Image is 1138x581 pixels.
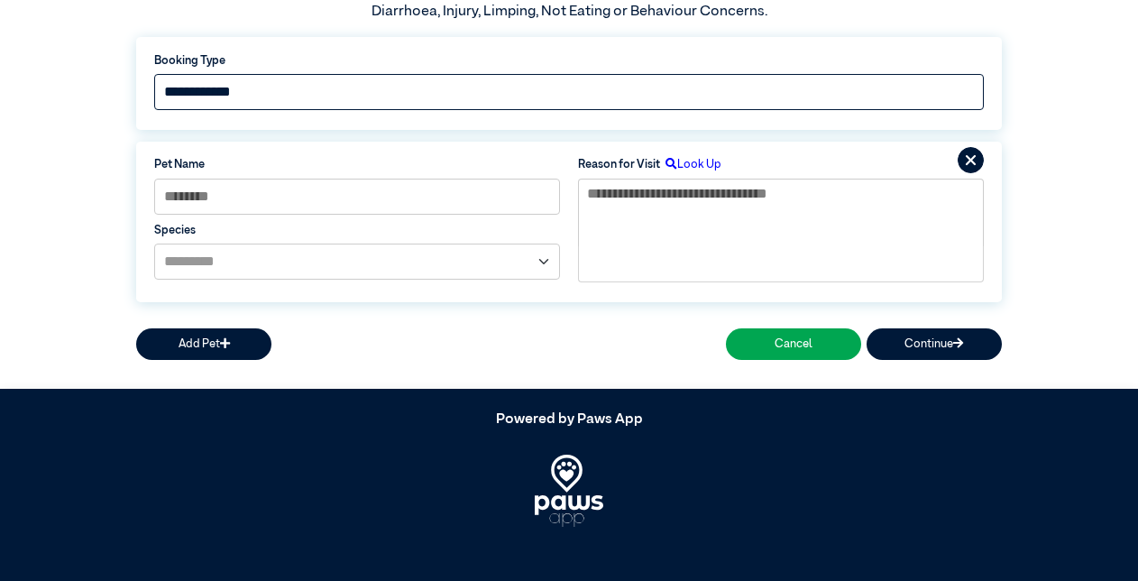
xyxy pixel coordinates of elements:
[867,328,1002,360] button: Continue
[136,411,1002,429] h5: Powered by Paws App
[154,156,560,173] label: Pet Name
[154,222,560,239] label: Species
[154,52,984,69] label: Booking Type
[660,156,721,173] label: Look Up
[578,156,660,173] label: Reason for Visit
[535,455,604,527] img: PawsApp
[136,328,271,360] button: Add Pet
[726,328,861,360] button: Cancel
